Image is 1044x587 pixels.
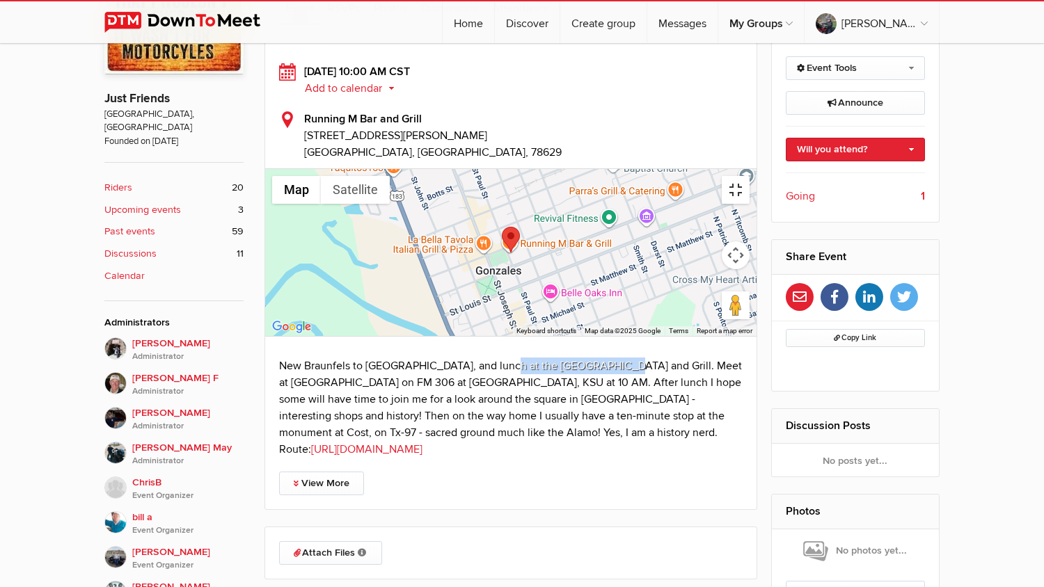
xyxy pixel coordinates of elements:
span: [PERSON_NAME] [132,336,244,364]
a: Just Friends [104,91,170,106]
i: Administrator [132,455,244,467]
button: Keyboard shortcuts [516,326,576,336]
img: Kenneth Manuel [104,546,127,568]
i: Event Organizer [132,559,244,572]
span: No photos yet... [803,539,907,563]
a: Terms (opens in new tab) [669,327,688,335]
img: Barb May [104,442,127,464]
img: Google [269,318,315,336]
span: [PERSON_NAME] May [132,440,244,468]
b: 1 [921,188,925,204]
b: Upcoming events [104,202,181,218]
span: 20 [232,180,244,195]
span: [GEOGRAPHIC_DATA], [GEOGRAPHIC_DATA], 78629 [304,145,562,159]
img: bill a [104,511,127,533]
a: Discussions 11 [104,246,244,262]
a: Announce [786,91,926,115]
a: ChrisBEvent Organizer [104,468,244,503]
a: Discussion Posts [786,419,871,433]
a: Upcoming events 3 [104,202,244,218]
span: Announce [828,97,883,108]
b: Riders [104,180,132,195]
a: Report a map error [697,327,752,335]
span: [PERSON_NAME] [132,545,244,572]
span: [STREET_ADDRESS][PERSON_NAME] [304,127,743,144]
i: Administrator [132,420,244,433]
img: DownToMeet [104,12,282,33]
img: Scott May [104,407,127,429]
a: Attach Files [279,541,382,565]
span: 3 [238,202,244,218]
span: [PERSON_NAME] F [132,371,244,399]
span: bill a [132,510,244,538]
span: ChrisB [132,475,244,503]
div: No posts yet... [772,444,940,477]
a: [PERSON_NAME]Event Organizer [104,538,244,572]
span: Going [786,188,815,204]
a: [URL][DOMAIN_NAME] [311,442,422,456]
a: Event Tools [786,56,926,80]
span: 59 [232,224,244,239]
a: [PERSON_NAME]Administrator [104,399,244,433]
button: Show satellite imagery [321,176,390,204]
img: ChrisB [104,476,127,499]
button: Show street map [272,176,321,204]
span: 11 [237,246,244,262]
a: [PERSON_NAME] MayAdministrator [104,433,244,468]
b: Calendar [104,268,145,284]
a: Will you attend? [786,138,926,161]
a: Home [443,1,494,43]
span: Map data ©2025 Google [585,327,661,335]
span: [GEOGRAPHIC_DATA], [GEOGRAPHIC_DATA] [104,108,244,135]
span: Copy Link [834,333,876,342]
h2: Share Event [786,240,926,273]
a: Riders 20 [104,180,244,195]
div: Administrators [104,315,244,330]
a: Calendar [104,268,244,284]
p: New Braunfels to [GEOGRAPHIC_DATA], and lunch at the [GEOGRAPHIC_DATA] and Grill. Meet at [GEOGRA... [279,357,743,458]
a: Open this area in Google Maps (opens a new window) [269,318,315,336]
i: Administrator [132,351,244,363]
button: Copy Link [786,329,926,347]
a: Photos [786,504,821,518]
button: Drag Pegman onto the map to open Street View [722,291,750,319]
a: Past events 59 [104,224,244,239]
a: Create group [560,1,647,43]
button: Toggle fullscreen view [722,176,750,204]
i: Event Organizer [132,524,244,537]
a: [PERSON_NAME] FAdministrator [104,364,244,399]
span: Founded on [DATE] [104,135,244,148]
button: Map camera controls [722,241,750,269]
a: [PERSON_NAME]Administrator [104,337,244,364]
span: [PERSON_NAME] [132,405,244,433]
a: bill aEvent Organizer [104,503,244,538]
img: John P [104,337,127,360]
img: Butch F [104,372,127,394]
i: Administrator [132,385,244,398]
a: Messages [647,1,718,43]
button: Add to calendar [304,82,405,95]
b: Running M Bar and Grill [304,112,422,126]
a: [PERSON_NAME] [805,1,939,43]
b: Discussions [104,246,157,262]
a: My Groups [718,1,804,43]
a: View More [279,472,364,495]
i: Event Organizer [132,490,244,502]
b: Past events [104,224,155,239]
a: Discover [495,1,560,43]
div: [DATE] 10:00 AM CST [279,63,743,97]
